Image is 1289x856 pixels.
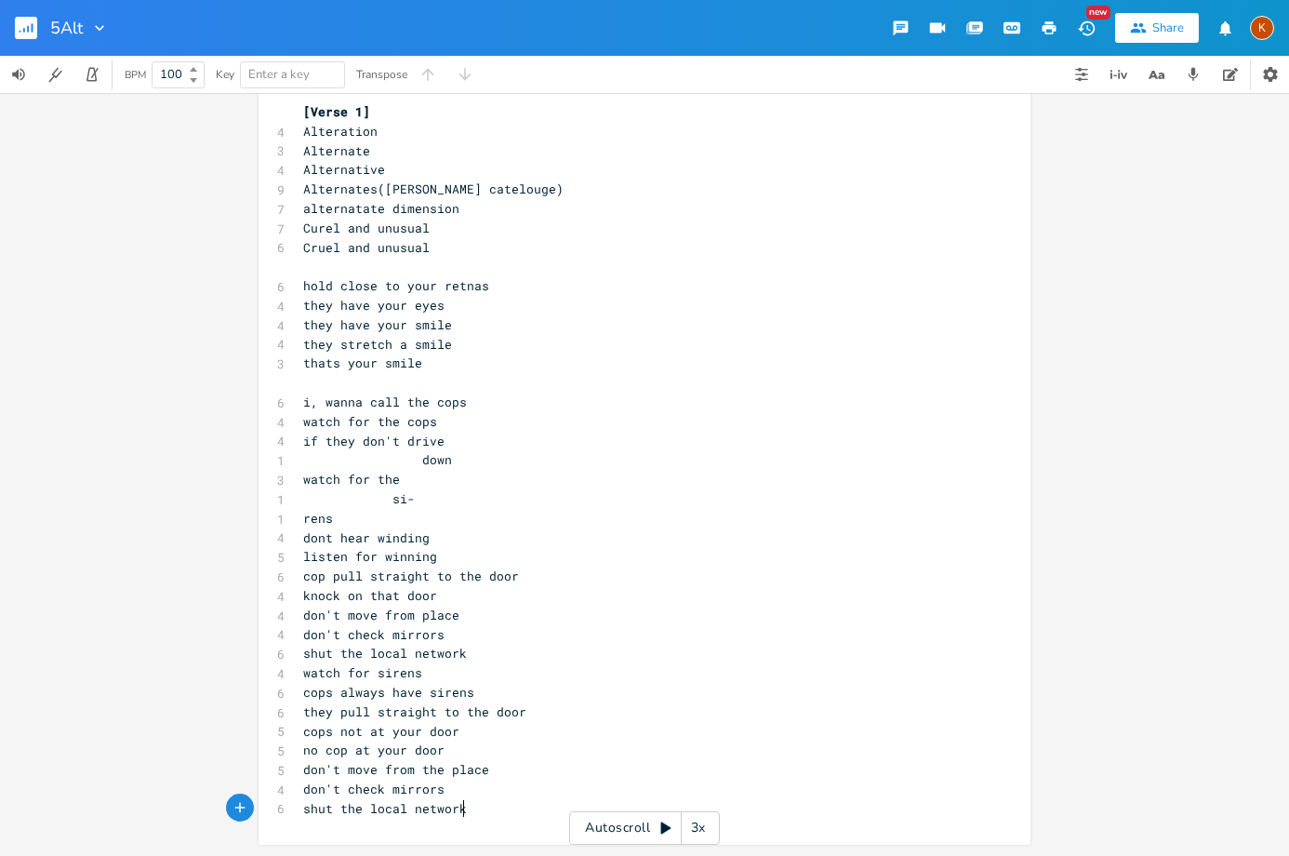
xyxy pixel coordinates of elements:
[303,684,474,701] span: cops always have sirens
[303,413,437,430] span: watch for the cops
[303,297,445,314] span: they have your eyes
[248,66,310,83] span: Enter a key
[303,316,452,333] span: they have your smile
[303,123,378,140] span: Alteration
[303,394,467,410] span: i, wanna call the cops
[303,645,467,662] span: shut the local network
[303,142,370,159] span: Alternate
[1086,6,1110,20] div: New
[303,548,437,565] span: listen for winning
[303,354,422,371] span: thats your smile
[303,239,430,256] span: Cruel and unusual
[1250,16,1274,40] div: Kat
[303,529,430,546] span: dont hear winding
[303,723,459,740] span: cops not at your door
[1068,11,1105,45] button: New
[303,568,519,584] span: cop pull straight to the door
[303,781,445,797] span: don't check mirrors
[50,20,83,36] span: 5Alt
[303,451,452,468] span: down
[303,626,445,643] span: don't check mirrors
[303,277,489,294] span: hold close to your retnas
[216,69,234,80] div: Key
[303,220,430,236] span: Curel and unusual
[303,490,415,507] span: si-
[303,433,445,449] span: if they don't drive
[303,181,564,197] span: Alternates([PERSON_NAME] catelouge)
[303,664,422,681] span: watch for sirens
[303,103,370,120] span: [Verse 1]
[303,471,400,488] span: watch for the
[356,69,407,80] div: Transpose
[303,761,489,778] span: don't move from the place
[125,70,146,80] div: BPM
[303,607,459,623] span: don't move from place
[303,336,452,353] span: they stretch a smile
[303,587,437,604] span: knock on that door
[303,510,333,527] span: rens
[1115,13,1199,43] button: Share
[1152,20,1184,36] div: Share
[303,703,526,720] span: they pull straight to the door
[569,811,720,845] div: Autoscroll
[303,200,459,217] span: alternatate dimension
[303,742,445,758] span: no cop at your door
[1250,7,1274,49] button: K
[303,800,467,817] span: shut the local network
[303,161,385,178] span: Alternative
[682,811,715,845] div: 3x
